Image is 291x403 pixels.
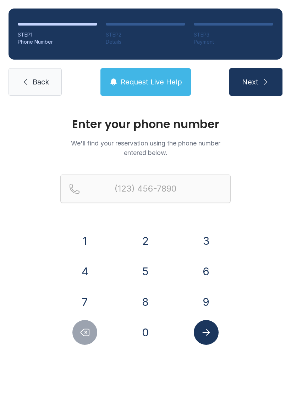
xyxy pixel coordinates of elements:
[133,228,158,253] button: 2
[106,31,185,38] div: STEP 2
[133,289,158,314] button: 8
[72,289,97,314] button: 7
[194,259,219,284] button: 6
[60,138,231,158] p: We'll find your reservation using the phone number entered below.
[194,228,219,253] button: 3
[106,38,185,45] div: Details
[194,38,273,45] div: Payment
[60,175,231,203] input: Reservation phone number
[72,320,97,345] button: Delete number
[194,289,219,314] button: 9
[72,259,97,284] button: 4
[18,38,97,45] div: Phone Number
[133,259,158,284] button: 5
[242,77,258,87] span: Next
[194,31,273,38] div: STEP 3
[133,320,158,345] button: 0
[18,31,97,38] div: STEP 1
[72,228,97,253] button: 1
[121,77,182,87] span: Request Live Help
[194,320,219,345] button: Submit lookup form
[60,118,231,130] h1: Enter your phone number
[33,77,49,87] span: Back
